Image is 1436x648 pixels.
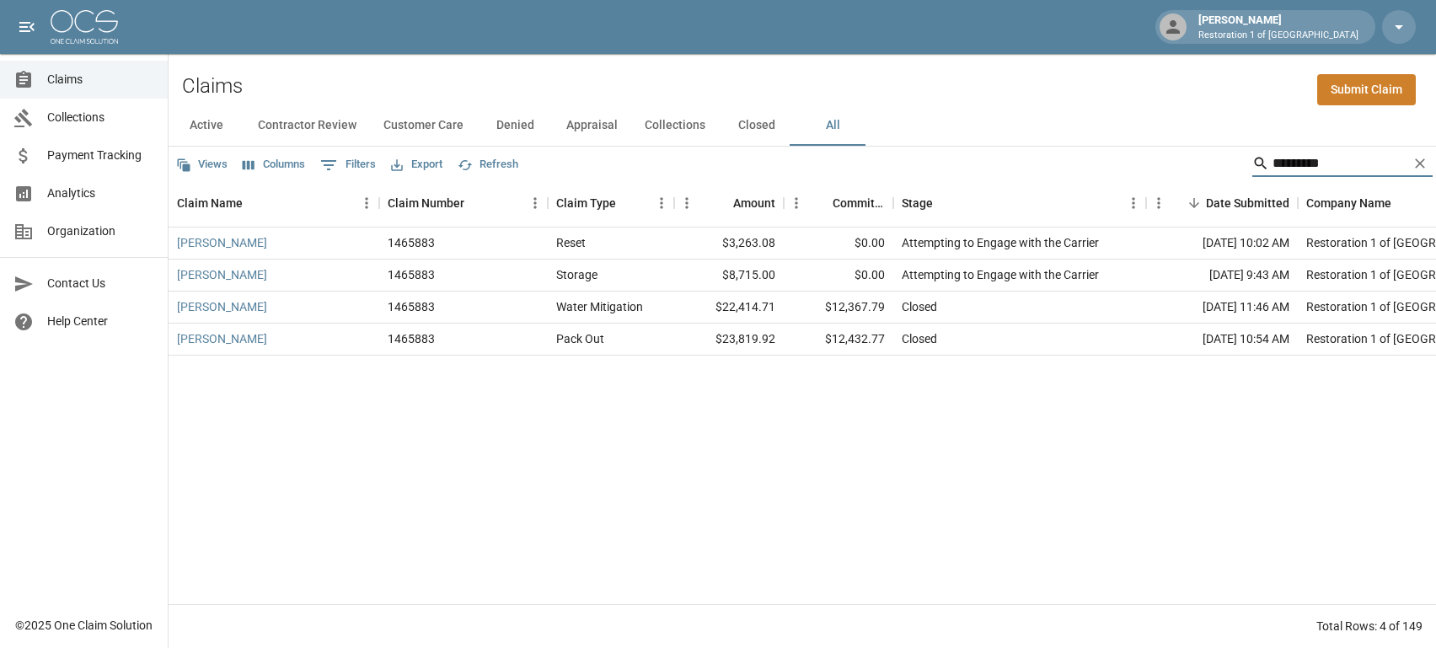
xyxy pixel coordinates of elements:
[169,105,1436,146] div: dynamic tabs
[1182,191,1206,215] button: Sort
[522,190,548,216] button: Menu
[453,152,522,178] button: Refresh
[47,185,154,202] span: Analytics
[388,266,435,283] div: 1465883
[1146,228,1298,260] div: [DATE] 10:02 AM
[47,147,154,164] span: Payment Tracking
[1198,29,1358,43] p: Restoration 1 of [GEOGRAPHIC_DATA]
[370,105,477,146] button: Customer Care
[244,105,370,146] button: Contractor Review
[548,179,674,227] div: Claim Type
[809,191,833,215] button: Sort
[47,71,154,88] span: Claims
[556,266,597,283] div: Storage
[388,234,435,251] div: 1465883
[354,190,379,216] button: Menu
[1192,12,1365,42] div: [PERSON_NAME]
[10,10,44,44] button: open drawer
[784,324,893,356] div: $12,432.77
[674,292,784,324] div: $22,414.71
[15,617,153,634] div: © 2025 One Claim Solution
[674,179,784,227] div: Amount
[616,191,640,215] button: Sort
[1146,190,1171,216] button: Menu
[47,109,154,126] span: Collections
[556,298,643,315] div: Water Mitigation
[169,179,379,227] div: Claim Name
[182,74,243,99] h2: Claims
[902,298,937,315] div: Closed
[169,105,244,146] button: Active
[47,275,154,292] span: Contact Us
[1121,190,1146,216] button: Menu
[51,10,118,44] img: ocs-logo-white-transparent.png
[674,260,784,292] div: $8,715.00
[784,228,893,260] div: $0.00
[902,266,1099,283] div: Attempting to Engage with the Carrier
[316,152,380,179] button: Show filters
[710,191,733,215] button: Sort
[674,228,784,260] div: $3,263.08
[1317,74,1416,105] a: Submit Claim
[379,179,548,227] div: Claim Number
[902,330,937,347] div: Closed
[1146,179,1298,227] div: Date Submitted
[1146,292,1298,324] div: [DATE] 11:46 AM
[172,152,232,178] button: Views
[902,234,1099,251] div: Attempting to Engage with the Carrier
[631,105,719,146] button: Collections
[1316,618,1423,635] div: Total Rows: 4 of 149
[177,234,267,251] a: [PERSON_NAME]
[238,152,309,178] button: Select columns
[387,152,447,178] button: Export
[388,330,435,347] div: 1465883
[784,190,809,216] button: Menu
[464,191,488,215] button: Sort
[902,179,933,227] div: Stage
[784,292,893,324] div: $12,367.79
[556,234,586,251] div: Reset
[933,191,956,215] button: Sort
[47,313,154,330] span: Help Center
[1252,150,1433,180] div: Search
[177,330,267,347] a: [PERSON_NAME]
[719,105,795,146] button: Closed
[177,179,243,227] div: Claim Name
[388,298,435,315] div: 1465883
[177,266,267,283] a: [PERSON_NAME]
[388,179,464,227] div: Claim Number
[553,105,631,146] button: Appraisal
[833,179,885,227] div: Committed Amount
[477,105,553,146] button: Denied
[733,179,775,227] div: Amount
[1206,179,1289,227] div: Date Submitted
[893,179,1146,227] div: Stage
[784,179,893,227] div: Committed Amount
[1146,324,1298,356] div: [DATE] 10:54 AM
[795,105,871,146] button: All
[1146,260,1298,292] div: [DATE] 9:43 AM
[556,179,616,227] div: Claim Type
[674,324,784,356] div: $23,819.92
[1391,191,1415,215] button: Sort
[1306,179,1391,227] div: Company Name
[1407,151,1433,176] button: Clear
[177,298,267,315] a: [PERSON_NAME]
[243,191,266,215] button: Sort
[556,330,604,347] div: Pack Out
[47,222,154,240] span: Organization
[784,260,893,292] div: $0.00
[649,190,674,216] button: Menu
[674,190,699,216] button: Menu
